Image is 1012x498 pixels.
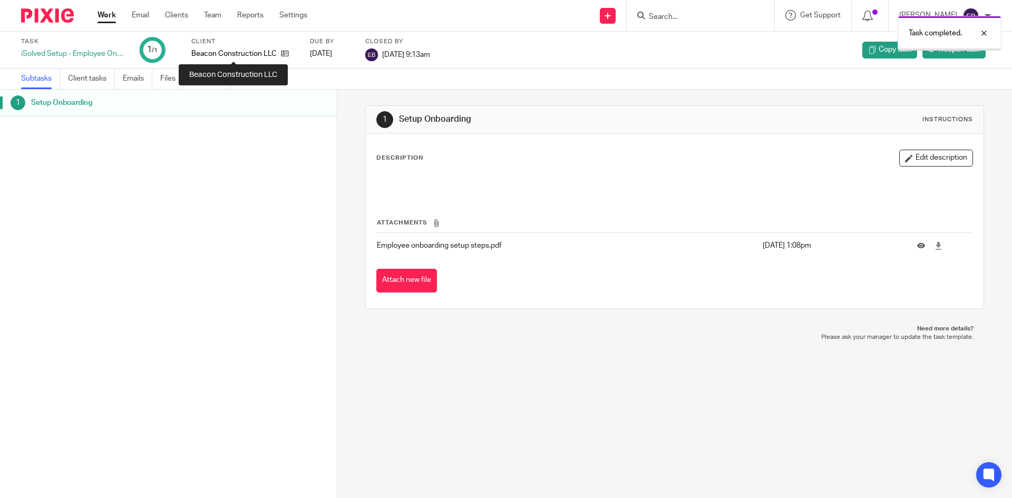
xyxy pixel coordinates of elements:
[192,69,230,89] a: Notes (0)
[237,10,264,21] a: Reports
[376,325,973,333] p: Need more details?
[310,48,352,59] div: [DATE]
[152,47,158,53] small: /1
[310,37,352,46] label: Due by
[376,269,437,292] button: Attach new file
[962,7,979,24] img: svg%3E
[376,333,973,341] p: Please ask your manager to update the task template.
[68,69,115,89] a: Client tasks
[763,240,901,251] p: [DATE] 1:08pm
[922,115,973,124] div: Instructions
[165,10,188,21] a: Clients
[238,69,279,89] a: Audit logs
[909,28,962,38] p: Task completed.
[399,114,697,125] h1: Setup Onboarding
[21,8,74,23] img: Pixie
[279,10,307,21] a: Settings
[11,95,25,110] div: 1
[21,37,126,46] label: Task
[31,95,228,111] h1: Setup Onboarding
[132,10,149,21] a: Email
[21,48,126,59] div: iSolved Setup - Employee Onboarding
[376,111,393,128] div: 1
[377,220,427,226] span: Attachments
[98,10,116,21] a: Work
[191,37,297,46] label: Client
[382,51,430,58] span: [DATE] 9:13am
[147,44,158,56] div: 1
[377,240,757,251] p: Employee onboarding setup steps.pdf
[376,154,423,162] p: Description
[123,69,152,89] a: Emails
[21,69,60,89] a: Subtasks
[365,37,430,46] label: Closed by
[204,10,221,21] a: Team
[160,69,184,89] a: Files
[191,48,276,59] p: Beacon Construction LLC
[935,240,942,251] a: Download
[899,150,973,167] button: Edit description
[365,48,378,61] img: svg%3E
